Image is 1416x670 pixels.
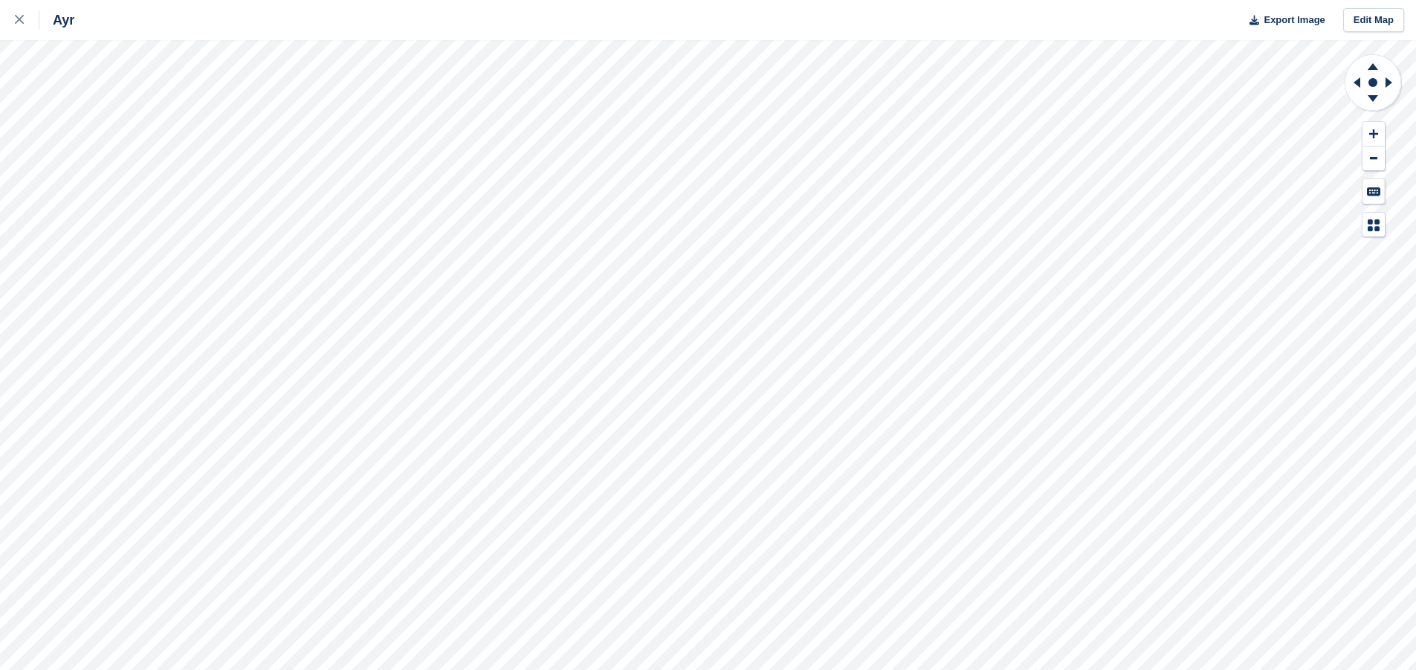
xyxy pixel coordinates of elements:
div: Ayr [39,11,74,29]
span: Export Image [1264,13,1325,28]
button: Export Image [1241,8,1325,33]
a: Edit Map [1343,8,1404,33]
button: Map Legend [1362,213,1385,237]
button: Keyboard Shortcuts [1362,179,1385,204]
button: Zoom In [1362,122,1385,146]
button: Zoom Out [1362,146,1385,171]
